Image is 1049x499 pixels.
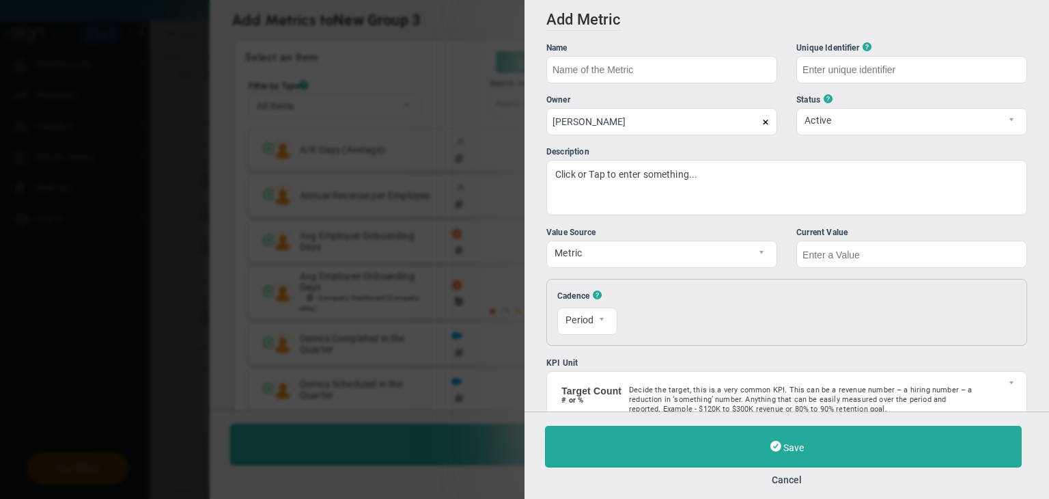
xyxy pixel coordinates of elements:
span: select [593,308,617,334]
span: Period [558,308,593,332]
input: Enter a Value [796,241,1027,268]
span: Metric [547,241,753,265]
span: clear [777,116,792,127]
input: Enter unique identifier [796,56,1027,83]
div: Status [796,94,1027,107]
div: Owner [546,94,777,107]
input: Name of the Metric [546,56,777,83]
p: Decide the target, this is a very common KPI. This can be a revenue number – a hiring number – a ... [629,386,978,414]
button: Save [545,426,1022,468]
div: Description [546,146,1027,159]
input: Search or Invite Team Members [546,108,777,135]
div: Current Value [796,226,1027,239]
span: Metric [577,11,621,28]
div: Cadence [557,290,617,301]
span: Add [546,11,573,28]
span: select [753,241,777,267]
div: Unique Identifier [796,42,1027,55]
button: Cancel [545,474,1029,485]
div: KPI Unit [546,357,1027,370]
div: Name [546,42,777,55]
span: Active [797,109,1003,132]
div: Click or Tap to enter something... [546,160,1027,215]
label: Target Count [561,386,621,396]
span: select [1003,372,1026,429]
h4: # or % [554,396,621,404]
span: Save [783,442,804,453]
span: select [1003,109,1026,135]
div: Value Source [546,226,777,239]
